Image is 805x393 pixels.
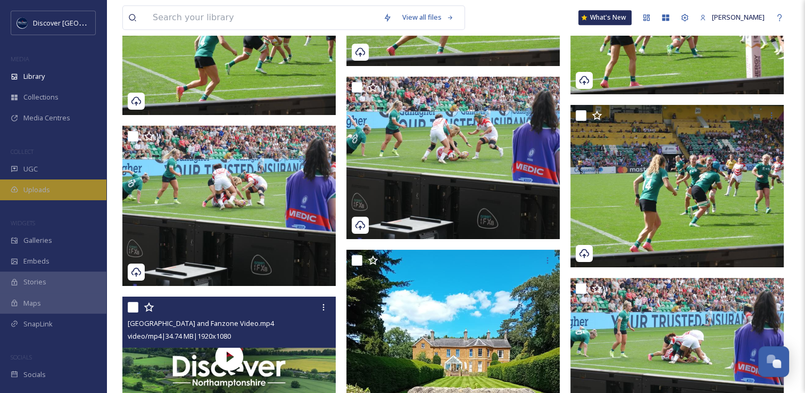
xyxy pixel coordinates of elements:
img: CREDIT: NNBN - WRWC Match 24 Aug 2025 (17).JPG [122,126,336,286]
span: Maps [23,298,41,308]
span: WIDGETS [11,219,35,227]
span: Stories [23,277,46,287]
span: video/mp4 | 34.74 MB | 1920 x 1080 [128,331,231,341]
span: Uploads [23,185,50,195]
a: View all files [397,7,459,28]
input: Search your library [147,6,378,29]
img: CREDIT: NNBN - WRWC Match 24 Aug 2025 (42).JPG [570,105,786,267]
button: Open Chat [758,346,789,377]
span: Library [23,71,45,81]
span: UGC [23,164,38,174]
a: [PERSON_NAME] [694,7,770,28]
span: Embeds [23,256,49,266]
a: What's New [578,10,632,25]
span: Discover [GEOGRAPHIC_DATA] [33,18,130,28]
span: SOCIALS [11,353,32,361]
img: Untitled%20design%20%282%29.png [17,18,28,28]
span: [GEOGRAPHIC_DATA] and Fanzone Video.mp4 [128,318,274,328]
span: Socials [23,370,46,380]
span: MEDIA [11,55,29,63]
span: [PERSON_NAME] [712,12,765,22]
span: Media Centres [23,113,70,123]
span: SnapLink [23,319,53,329]
img: CREDIT: NNBN - WRWC Match 24 Aug 2025 (16).JPG [346,77,562,239]
span: Collections [23,92,59,102]
span: COLLECT [11,148,34,155]
span: Galleries [23,235,52,245]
